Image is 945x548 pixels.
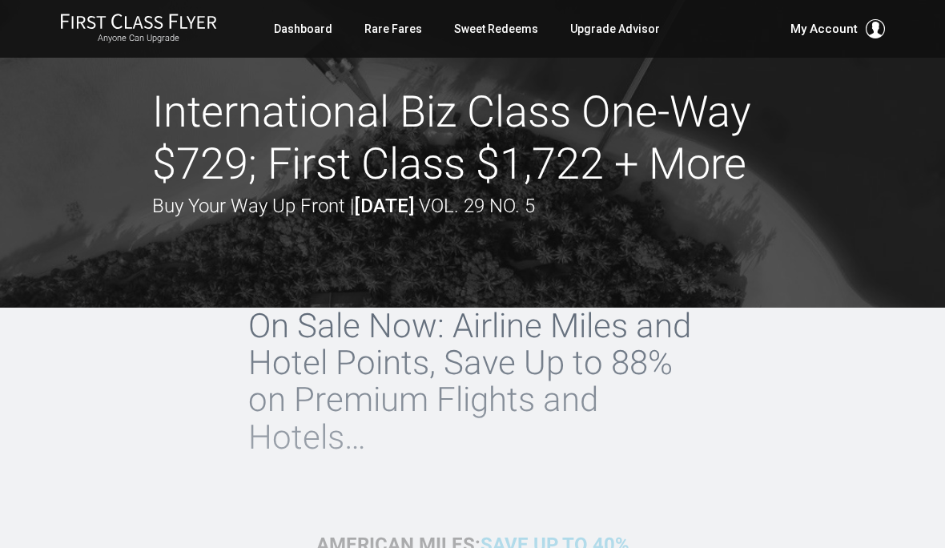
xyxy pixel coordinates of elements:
[419,195,535,217] span: Vol. 29 No. 5
[790,19,858,38] span: My Account
[60,33,217,44] small: Anyone Can Upgrade
[354,195,414,217] strong: [DATE]
[60,13,217,45] a: First Class FlyerAnyone Can Upgrade
[152,191,535,221] div: Buy Your Way Up Front |
[790,19,885,38] button: My Account
[570,14,660,43] a: Upgrade Advisor
[274,14,332,43] a: Dashboard
[152,87,793,191] h1: International Biz Class One-Way $729; First Class $1,722 + More
[364,14,422,43] a: Rare Fares
[60,13,217,30] img: First Class Flyer
[454,14,538,43] a: Sweet Redeems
